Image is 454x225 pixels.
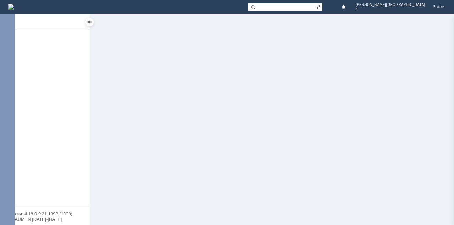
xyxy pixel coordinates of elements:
span: 4 [356,7,358,11]
div: © NAUMEN [DATE]-[DATE] [7,217,83,222]
span: [PERSON_NAME][GEOGRAPHIC_DATA] [356,3,425,7]
div: Скрыть меню [85,18,94,26]
div: Версия: 4.18.0.9.31.1398 (1398) [7,212,83,216]
span: Расширенный поиск [316,3,322,10]
img: logo [8,4,14,10]
a: Перейти на домашнюю страницу [8,4,14,10]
